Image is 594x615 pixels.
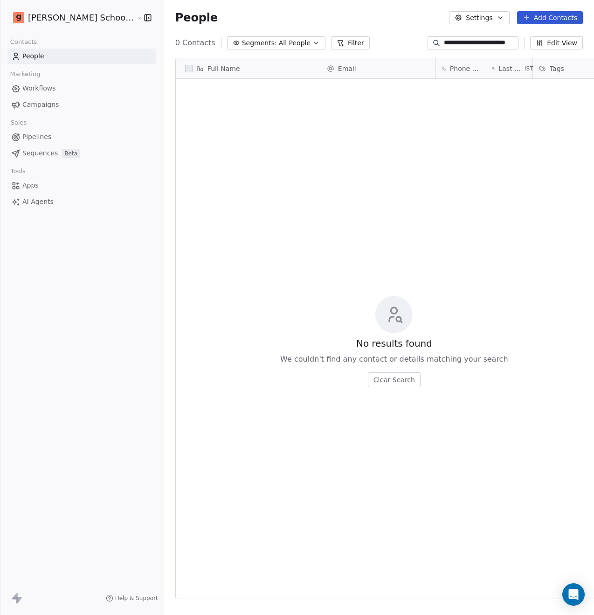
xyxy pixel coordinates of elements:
span: 0 Contacts [175,37,215,49]
a: SequencesBeta [7,146,156,161]
span: IST [525,65,533,72]
button: Filter [331,36,370,49]
span: Marketing [6,67,44,81]
span: No results found [356,337,432,350]
span: Full Name [207,64,240,73]
span: We couldn't find any contact or details matching your search [280,354,508,365]
span: People [175,11,218,25]
img: Goela%20School%20Logos%20(4).png [13,12,24,23]
a: Campaigns [7,97,156,112]
div: Email [321,58,435,78]
span: All People [279,38,311,48]
span: Help & Support [115,594,158,602]
a: Workflows [7,81,156,96]
div: grid [176,79,321,577]
span: Last Activity Date [498,64,522,73]
span: People [22,51,44,61]
a: Help & Support [106,594,158,602]
span: Beta [62,149,80,158]
a: People [7,49,156,64]
span: Apps [22,181,39,190]
span: Segments: [242,38,277,48]
button: Settings [449,11,509,24]
button: [PERSON_NAME] School of Finance LLP [11,10,130,26]
span: Phone Number [450,64,480,73]
span: Contacts [6,35,41,49]
span: Sales [7,116,31,130]
a: Pipelines [7,129,156,145]
span: Pipelines [22,132,51,142]
span: Sequences [22,148,58,158]
div: Full Name [176,58,321,78]
div: Phone Number [436,58,486,78]
span: AI Agents [22,197,54,207]
span: [PERSON_NAME] School of Finance LLP [28,12,134,24]
span: Email [338,64,356,73]
div: Last Activity DateIST [486,58,532,78]
a: Apps [7,178,156,193]
span: Workflows [22,84,56,93]
button: Edit View [530,36,583,49]
span: Campaigns [22,100,59,110]
div: Open Intercom Messenger [562,583,585,606]
span: Tags [550,64,564,73]
span: Tools [7,164,29,178]
button: Add Contacts [517,11,583,24]
a: AI Agents [7,194,156,210]
button: Clear Search [368,372,421,387]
